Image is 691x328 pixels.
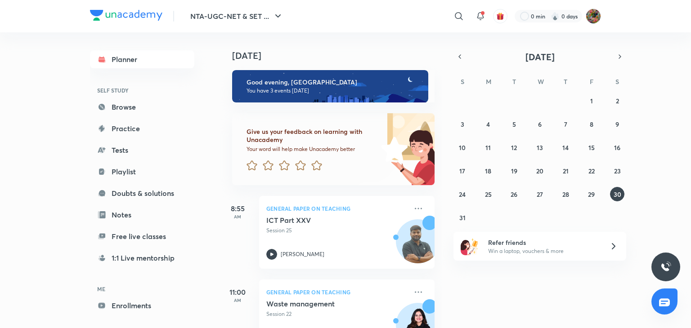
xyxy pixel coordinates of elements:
button: August 18, 2025 [481,164,495,178]
span: [DATE] [525,51,555,63]
abbr: August 14, 2025 [562,143,569,152]
h6: Refer friends [488,238,599,247]
abbr: August 12, 2025 [511,143,517,152]
h5: 8:55 [220,203,256,214]
button: August 9, 2025 [610,117,624,131]
a: Company Logo [90,10,162,23]
abbr: August 18, 2025 [485,167,491,175]
button: August 8, 2025 [584,117,599,131]
a: Planner [90,50,194,68]
a: Notes [90,206,194,224]
button: August 14, 2025 [558,140,573,155]
button: August 15, 2025 [584,140,599,155]
abbr: Saturday [615,77,619,86]
button: August 1, 2025 [584,93,599,108]
button: NTA-UGC-NET & SET ... [185,7,289,25]
h5: Waste management [266,299,378,308]
button: August 30, 2025 [610,187,624,201]
a: Practice [90,120,194,137]
p: AM [220,214,256,219]
button: August 28, 2025 [558,187,573,201]
abbr: August 28, 2025 [562,190,569,199]
button: avatar [493,9,507,23]
p: You have 3 events [DATE] [247,87,420,94]
button: August 11, 2025 [481,140,495,155]
button: August 2, 2025 [610,93,624,108]
abbr: August 27, 2025 [537,190,543,199]
h6: Good evening, [GEOGRAPHIC_DATA] [247,78,420,86]
img: avatar [496,12,504,20]
p: [PERSON_NAME] [281,250,324,258]
button: August 12, 2025 [507,140,521,155]
img: feedback_image [350,113,435,185]
abbr: August 8, 2025 [590,120,593,129]
abbr: Monday [486,77,491,86]
img: Kumkum Bhamra [586,9,601,24]
button: August 5, 2025 [507,117,521,131]
abbr: August 2, 2025 [616,97,619,105]
button: August 13, 2025 [533,140,547,155]
abbr: Thursday [564,77,567,86]
button: August 26, 2025 [507,187,521,201]
h4: [DATE] [232,50,444,61]
button: August 6, 2025 [533,117,547,131]
button: August 20, 2025 [533,164,547,178]
abbr: August 22, 2025 [588,167,595,175]
abbr: August 16, 2025 [614,143,620,152]
abbr: August 7, 2025 [564,120,567,129]
button: August 16, 2025 [610,140,624,155]
h6: Give us your feedback on learning with Unacademy [247,128,378,144]
button: August 10, 2025 [455,140,470,155]
abbr: August 24, 2025 [459,190,466,199]
button: August 4, 2025 [481,117,495,131]
button: August 19, 2025 [507,164,521,178]
h6: SELF STUDY [90,83,194,98]
abbr: Friday [590,77,593,86]
abbr: August 31, 2025 [459,213,466,222]
img: Avatar [396,224,440,267]
abbr: August 13, 2025 [537,143,543,152]
a: Tests [90,141,194,159]
p: Win a laptop, vouchers & more [488,247,599,255]
img: ttu [660,262,671,272]
button: August 29, 2025 [584,187,599,201]
img: streak [551,12,560,21]
img: evening [232,70,428,102]
p: AM [220,297,256,303]
h5: 11:00 [220,287,256,297]
button: August 31, 2025 [455,210,470,225]
abbr: August 29, 2025 [588,190,595,199]
abbr: August 23, 2025 [614,167,621,175]
button: August 17, 2025 [455,164,470,178]
p: General Paper on Teaching [266,203,408,214]
abbr: August 6, 2025 [538,120,542,129]
a: Doubts & solutions [90,184,194,202]
abbr: Sunday [461,77,464,86]
abbr: August 10, 2025 [459,143,466,152]
button: [DATE] [466,50,614,63]
p: Your word will help make Unacademy better [247,146,378,153]
a: Playlist [90,163,194,181]
abbr: August 11, 2025 [485,143,491,152]
a: Browse [90,98,194,116]
abbr: Tuesday [512,77,516,86]
abbr: August 15, 2025 [588,143,595,152]
button: August 21, 2025 [558,164,573,178]
abbr: August 19, 2025 [511,167,517,175]
abbr: August 20, 2025 [536,167,543,175]
abbr: August 21, 2025 [563,167,569,175]
a: Free live classes [90,227,194,245]
abbr: August 25, 2025 [485,190,492,199]
button: August 27, 2025 [533,187,547,201]
h6: ME [90,281,194,297]
abbr: August 1, 2025 [590,97,593,105]
p: Session 25 [266,226,408,235]
abbr: August 26, 2025 [511,190,517,199]
button: August 22, 2025 [584,164,599,178]
button: August 24, 2025 [455,187,470,201]
p: General Paper on Teaching [266,287,408,297]
p: Session 22 [266,310,408,318]
button: August 3, 2025 [455,117,470,131]
abbr: August 3, 2025 [461,120,464,129]
a: Enrollments [90,297,194,315]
